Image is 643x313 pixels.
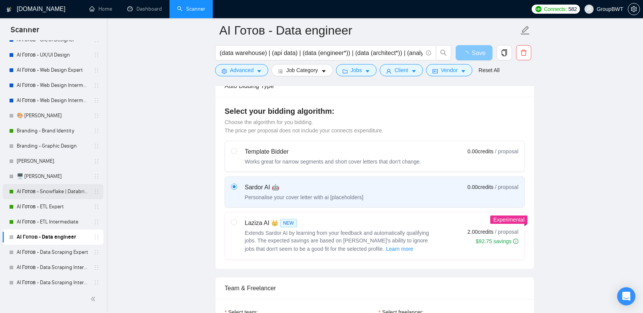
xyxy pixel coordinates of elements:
span: holder [93,52,100,58]
span: setting [222,68,227,74]
button: delete [516,45,531,60]
span: Job Category [286,66,318,74]
span: delete [516,49,531,56]
span: Extends Sardor AI by learning from your feedback and automatically qualifying jobs. The expected ... [245,230,429,252]
span: Vendor [441,66,458,74]
span: holder [93,128,100,134]
input: Search Freelance Jobs... [220,48,423,58]
span: holder [93,173,100,179]
a: dashboardDashboard [127,6,162,12]
a: AI Готов - Data Scraping Expert [17,245,89,260]
span: Advanced [230,66,253,74]
span: 2.00 credits [467,228,493,236]
span: Scanner [5,24,45,40]
a: AI Готов - UX/UI Design [17,47,89,63]
a: AI Готов - ETL Expert [17,199,89,214]
span: copy [497,49,512,56]
a: searchScanner [177,6,205,12]
span: caret-down [461,68,466,74]
span: holder [93,249,100,255]
span: loading [462,51,472,57]
a: Reset All [478,66,499,74]
button: idcardVendorcaret-down [426,64,472,76]
span: Experimental [493,217,524,223]
div: Works great for narrow segments and short cover letters that don't change. [245,158,421,165]
a: 🖥️ [PERSON_NAME] [17,169,89,184]
input: Scanner name... [219,21,519,40]
span: double-left [90,295,98,303]
a: AI Готов - ETL Intermediate [17,214,89,230]
span: info-circle [426,50,431,55]
button: setting [628,3,640,15]
div: Personalise your cover letter with ai [placeholders] [245,193,363,201]
span: user [586,6,592,12]
button: Save [456,45,493,60]
span: / proposal [495,183,518,191]
a: Branding - Brand Identity [17,123,89,138]
span: 0.00 credits [467,147,493,156]
div: Sardor AI 🤖 [245,183,363,192]
span: user [386,68,391,74]
a: AI Готов - Data Scraping Intermediate [17,275,89,290]
a: 🎨 [PERSON_NAME] [17,108,89,123]
img: logo [6,3,12,16]
a: AI Готов - Web Design Expert [17,63,89,78]
div: Open Intercom Messenger [617,287,635,305]
span: 👑 [271,219,279,228]
button: search [436,45,451,60]
button: userClientcaret-down [380,64,423,76]
span: NEW [280,219,297,227]
span: holder [93,264,100,271]
span: Jobs [351,66,362,74]
span: / proposal [495,148,518,155]
button: settingAdvancedcaret-down [215,64,268,76]
a: homeHome [89,6,112,12]
span: holder [93,280,100,286]
span: holder [93,204,100,210]
span: search [436,49,451,56]
span: holder [93,219,100,225]
div: $92.75 savings [476,238,518,245]
span: 582 [569,5,577,13]
a: AI Готов - Snowflake | Databricks [17,184,89,199]
span: Save [472,48,485,58]
span: caret-down [411,68,417,74]
span: holder [93,82,100,88]
span: holder [93,158,100,164]
span: / proposal [495,228,518,236]
div: Team & Freelancer [225,277,525,299]
span: holder [93,143,100,149]
button: copy [497,45,512,60]
button: barsJob Categorycaret-down [271,64,333,76]
a: AI Готов - Data engineer [17,230,89,245]
span: idcard [432,68,438,74]
span: holder [93,67,100,73]
span: folder [342,68,348,74]
span: 0.00 credits [467,183,493,191]
div: Template Bidder [245,147,421,156]
span: caret-down [365,68,370,74]
span: info-circle [513,239,518,244]
a: setting [628,6,640,12]
a: AI Готов - Data Scraping Intermediate2 [17,260,89,275]
button: folderJobscaret-down [336,64,377,76]
a: AI Готов - Web Design Intermediate минус Developer [17,78,89,93]
span: holder [93,98,100,104]
div: Laziza AI [245,219,435,228]
img: upwork-logo.png [535,6,542,12]
a: AI Готов - Web Design Intermediate минус Development [17,93,89,108]
span: Learn more [386,245,413,253]
span: Connects: [544,5,567,13]
a: [PERSON_NAME]. [17,154,89,169]
span: bars [278,68,283,74]
a: Branding - Graphic Design [17,138,89,154]
button: Laziza AI NEWExtends Sardor AI by learning from your feedback and automatically qualifying jobs. ... [386,244,414,253]
span: setting [628,6,640,12]
span: caret-down [321,68,326,74]
span: Choose the algorithm for you bidding. The price per proposal does not include your connects expen... [225,119,383,134]
span: holder [93,113,100,119]
span: caret-down [257,68,262,74]
h4: Select your bidding algorithm: [225,106,525,116]
span: Client [394,66,408,74]
span: edit [520,25,530,35]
